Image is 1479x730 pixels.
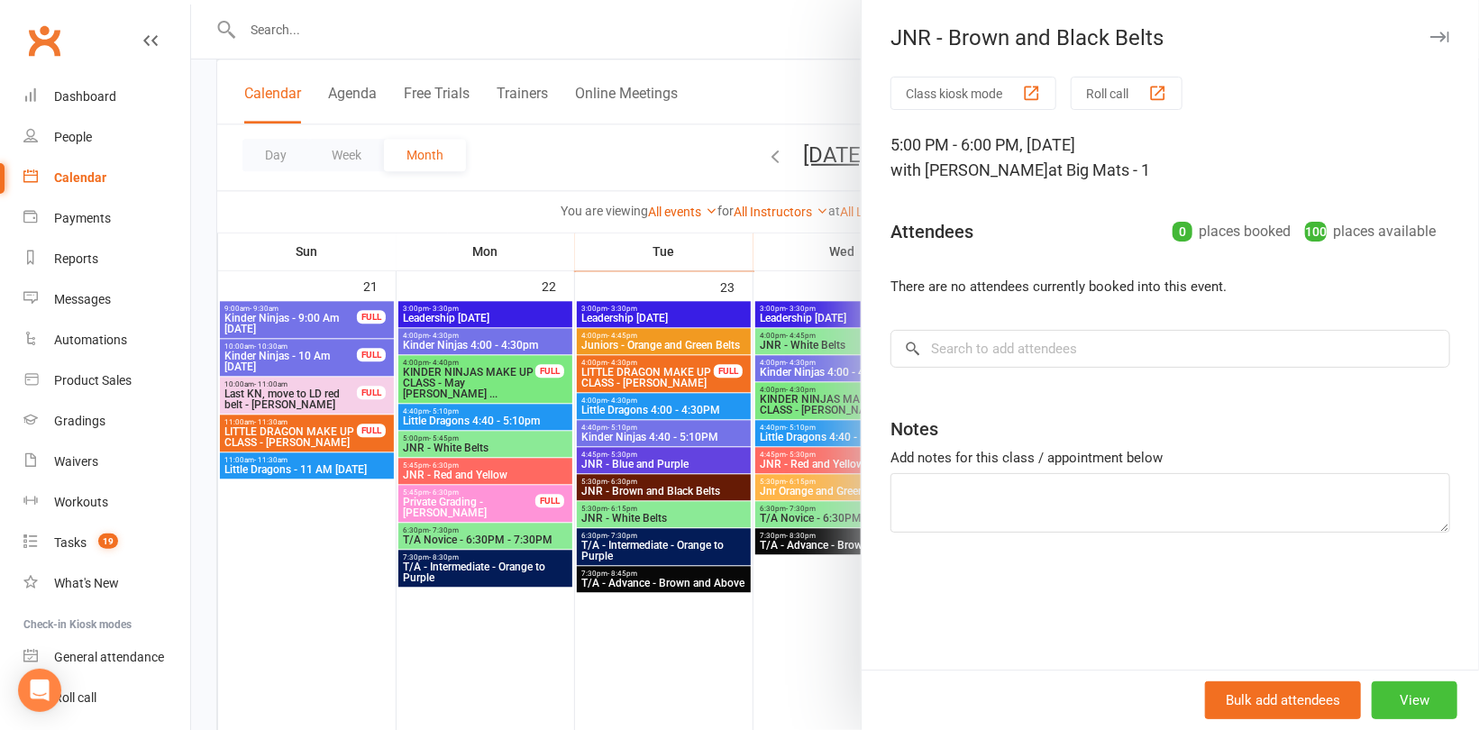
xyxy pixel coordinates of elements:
div: Calendar [54,170,106,185]
div: Automations [54,333,127,347]
div: Notes [890,416,938,442]
a: Product Sales [23,360,190,401]
div: Waivers [54,454,98,469]
a: Tasks 19 [23,523,190,563]
a: Automations [23,320,190,360]
div: 100 [1305,222,1327,242]
div: 5:00 PM - 6:00 PM, [DATE] [890,132,1450,183]
a: People [23,117,190,158]
a: Gradings [23,401,190,442]
input: Search to add attendees [890,330,1450,368]
div: 0 [1173,222,1192,242]
div: General attendance [54,650,164,664]
button: View [1372,681,1457,719]
div: JNR - Brown and Black Belts [862,25,1479,50]
div: Payments [54,211,111,225]
button: Bulk add attendees [1205,681,1361,719]
span: 19 [98,534,118,549]
div: Attendees [890,219,973,244]
li: There are no attendees currently booked into this event. [890,276,1450,297]
div: places booked [1173,219,1291,244]
a: Workouts [23,482,190,523]
div: places available [1305,219,1436,244]
div: Roll call [54,690,96,705]
div: Dashboard [54,89,116,104]
div: Add notes for this class / appointment below [890,447,1450,469]
span: at Big Mats - 1 [1048,160,1150,179]
a: Messages [23,279,190,320]
a: Payments [23,198,190,239]
button: Class kiosk mode [890,77,1056,110]
span: with [PERSON_NAME] [890,160,1048,179]
a: Calendar [23,158,190,198]
button: Roll call [1071,77,1182,110]
div: Workouts [54,495,108,509]
div: Reports [54,251,98,266]
div: Product Sales [54,373,132,388]
div: Tasks [54,535,87,550]
div: What's New [54,576,119,590]
a: Dashboard [23,77,190,117]
a: General attendance kiosk mode [23,637,190,678]
a: Reports [23,239,190,279]
div: Gradings [54,414,105,428]
a: Roll call [23,678,190,718]
a: What's New [23,563,190,604]
div: Open Intercom Messenger [18,669,61,712]
a: Clubworx [22,18,67,63]
div: People [54,130,92,144]
div: Messages [54,292,111,306]
a: Waivers [23,442,190,482]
